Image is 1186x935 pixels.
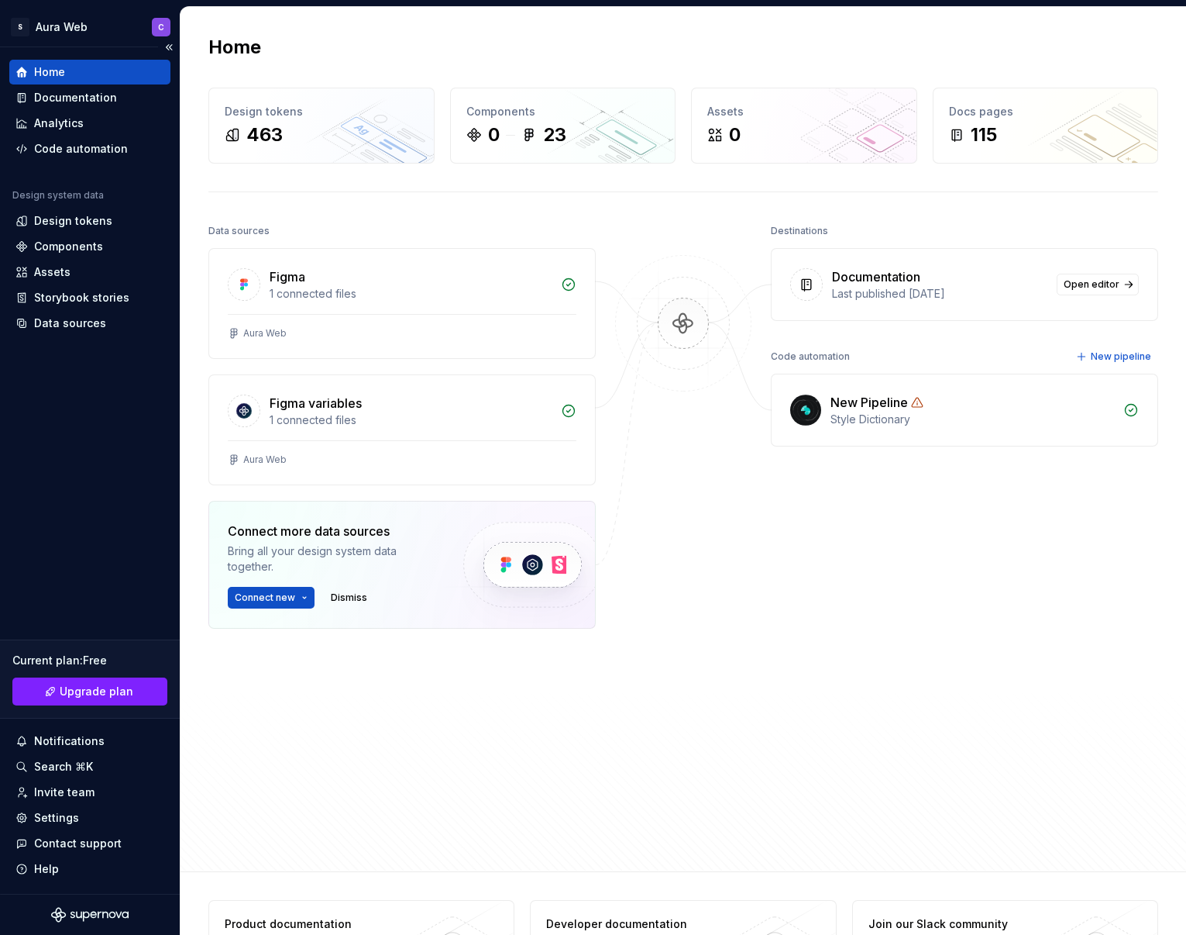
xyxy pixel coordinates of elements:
[225,104,418,119] div: Design tokens
[34,116,84,131] div: Analytics
[9,754,170,779] button: Search ⌘K
[34,239,103,254] div: Components
[331,592,367,604] span: Dismiss
[34,64,65,80] div: Home
[832,286,1047,302] div: Last published [DATE]
[208,374,596,485] a: Figma variables1 connected filesAura Web
[158,21,164,33] div: C
[12,653,167,668] div: Current plan : Free
[9,831,170,856] button: Contact support
[933,88,1159,164] a: Docs pages115
[34,141,128,157] div: Code automation
[9,136,170,161] a: Code automation
[9,209,170,233] a: Design tokens
[34,836,122,851] div: Contact support
[270,286,552,302] div: 1 connected files
[158,36,180,58] button: Collapse sidebar
[949,104,1143,119] div: Docs pages
[707,104,901,119] div: Assets
[868,916,1066,932] div: Join our Slack community
[691,88,917,164] a: Assets0
[9,729,170,754] button: Notifications
[243,327,287,340] div: Aura Web
[546,916,744,932] div: Developer documentation
[34,90,117,105] div: Documentation
[34,290,129,305] div: Storybook stories
[243,454,287,466] div: Aura Web
[235,592,295,604] span: Connect new
[9,111,170,136] a: Analytics
[971,122,997,147] div: 115
[228,522,437,540] div: Connect more data sources
[1091,350,1151,363] span: New pipeline
[34,861,59,877] div: Help
[9,85,170,110] a: Documentation
[771,220,828,242] div: Destinations
[34,213,112,229] div: Design tokens
[228,587,315,609] button: Connect new
[270,394,362,412] div: Figma variables
[1071,346,1158,367] button: New pipeline
[450,88,676,164] a: Components023
[34,810,79,826] div: Settings
[9,60,170,85] a: Home
[771,346,850,367] div: Code automation
[36,19,88,35] div: Aura Web
[208,88,435,164] a: Design tokens463
[34,759,93,775] div: Search ⌘K
[225,916,422,932] div: Product documentation
[9,311,170,336] a: Data sources
[830,412,1114,427] div: Style Dictionary
[34,316,106,331] div: Data sources
[12,189,104,202] div: Design system data
[9,806,170,830] a: Settings
[9,260,170,285] a: Assets
[9,234,170,259] a: Components
[9,780,170,805] a: Invite team
[1064,278,1119,291] span: Open editor
[34,264,70,280] div: Assets
[832,267,920,286] div: Documentation
[488,122,500,147] div: 0
[830,393,908,412] div: New Pipeline
[324,587,374,609] button: Dismiss
[208,35,261,60] h2: Home
[1057,274,1139,295] a: Open editor
[270,412,552,428] div: 1 connected files
[34,785,95,800] div: Invite team
[543,122,566,147] div: 23
[9,285,170,310] a: Storybook stories
[3,10,177,43] button: SAura WebC
[12,678,167,706] a: Upgrade plan
[208,220,270,242] div: Data sources
[208,248,596,359] a: Figma1 connected filesAura Web
[228,543,437,574] div: Bring all your design system data together.
[60,684,133,699] span: Upgrade plan
[9,857,170,882] button: Help
[729,122,741,147] div: 0
[11,18,29,36] div: S
[51,907,129,923] svg: Supernova Logo
[34,733,105,749] div: Notifications
[246,122,283,147] div: 463
[466,104,660,119] div: Components
[270,267,305,286] div: Figma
